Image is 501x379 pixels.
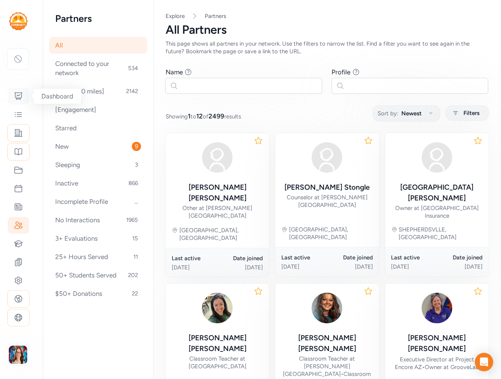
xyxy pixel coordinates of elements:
div: Other at [PERSON_NAME][GEOGRAPHIC_DATA] [172,204,263,220]
div: [Engagement] [49,101,147,118]
div: Inactive [49,175,147,192]
span: 11 [130,252,141,261]
span: • [422,364,425,371]
div: [DATE] [327,263,373,271]
div: [DATE] [217,264,263,271]
span: 534 [125,64,141,73]
div: Date joined [327,254,373,261]
nav: Breadcrumb [166,12,489,20]
div: [Within 50 miles] [49,83,147,100]
span: 866 [125,179,141,188]
img: avatar38fbb18c.svg [199,139,236,176]
div: New [49,138,147,155]
div: [PERSON_NAME] [PERSON_NAME] [172,182,263,203]
span: 1 [188,112,191,120]
div: $50+ Donations [49,285,147,302]
div: All Partners [166,23,489,37]
div: [DATE] [391,263,437,271]
div: Starred [49,120,147,136]
div: Date joined [217,254,263,262]
div: [PERSON_NAME] [PERSON_NAME] [391,333,483,354]
span: Newest [401,109,422,118]
span: 22 [129,289,141,298]
div: [PERSON_NAME] [PERSON_NAME] [172,333,263,354]
div: Date joined [437,254,483,261]
span: 202 [125,271,141,280]
img: logo [9,12,28,30]
div: 50+ Students Served [49,267,147,284]
div: [GEOGRAPHIC_DATA] [PERSON_NAME] [391,182,483,203]
span: 15 [129,234,141,243]
div: Connected to your network [49,55,147,81]
span: • [341,371,343,377]
div: Counselor at [PERSON_NAME][GEOGRAPHIC_DATA] [281,194,373,209]
div: Profile [332,67,351,77]
a: Partners [205,12,226,20]
div: Last active [281,254,327,261]
span: 3 [132,160,141,169]
div: [GEOGRAPHIC_DATA], [GEOGRAPHIC_DATA] [289,226,373,241]
img: khUG5te3QyyyITDVQYlN [199,290,236,326]
img: avatar38fbb18c.svg [419,139,455,176]
div: [PERSON_NAME] [PERSON_NAME] [281,333,373,354]
span: 12 [196,112,203,120]
img: Taab4IOQUaLeDBdyCMcQ [309,290,345,326]
span: Sort by: [378,109,398,118]
button: Sort by:Newest [373,105,440,121]
div: 3+ Evaluations [49,230,147,247]
div: [DATE] [437,263,483,271]
div: 25+ Hours Served [49,248,147,265]
div: [PERSON_NAME] Stongle [284,182,370,193]
div: Executive Director at Project Encore AZ Owner at GrooveLab [391,356,483,371]
img: avatar38fbb18c.svg [309,139,345,176]
div: All [49,37,147,54]
span: Showing to of results [166,112,241,121]
div: Classroom Teacher at [GEOGRAPHIC_DATA] [172,355,263,370]
span: ... [131,197,141,206]
img: fvol6w48QUeiHBoQFhMg [419,290,455,326]
div: Name [166,67,183,77]
h2: Partners [55,12,141,25]
div: SHEPHERDSVLLE, [GEOGRAPHIC_DATA] [399,226,483,241]
div: Last active [172,254,217,262]
span: 2499 [209,112,224,120]
div: Last active [391,254,437,261]
div: This page shows all partners in your network. Use the filters to narrow the list. Find a filter y... [166,40,489,55]
span: 1965 [123,215,141,225]
div: No Interactions [49,212,147,228]
div: Open Intercom Messenger [475,353,493,371]
div: Sleeping [49,156,147,173]
span: 2142 [123,87,141,96]
span: Filters [463,108,480,118]
div: [GEOGRAPHIC_DATA], [GEOGRAPHIC_DATA] [179,226,263,242]
span: 9 [132,142,141,151]
div: [DATE] [172,264,217,271]
a: Explore [166,13,185,20]
div: Incomplete Profile [49,193,147,210]
div: [DATE] [281,263,327,271]
div: Owner at [GEOGRAPHIC_DATA] Insurance [391,204,483,220]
